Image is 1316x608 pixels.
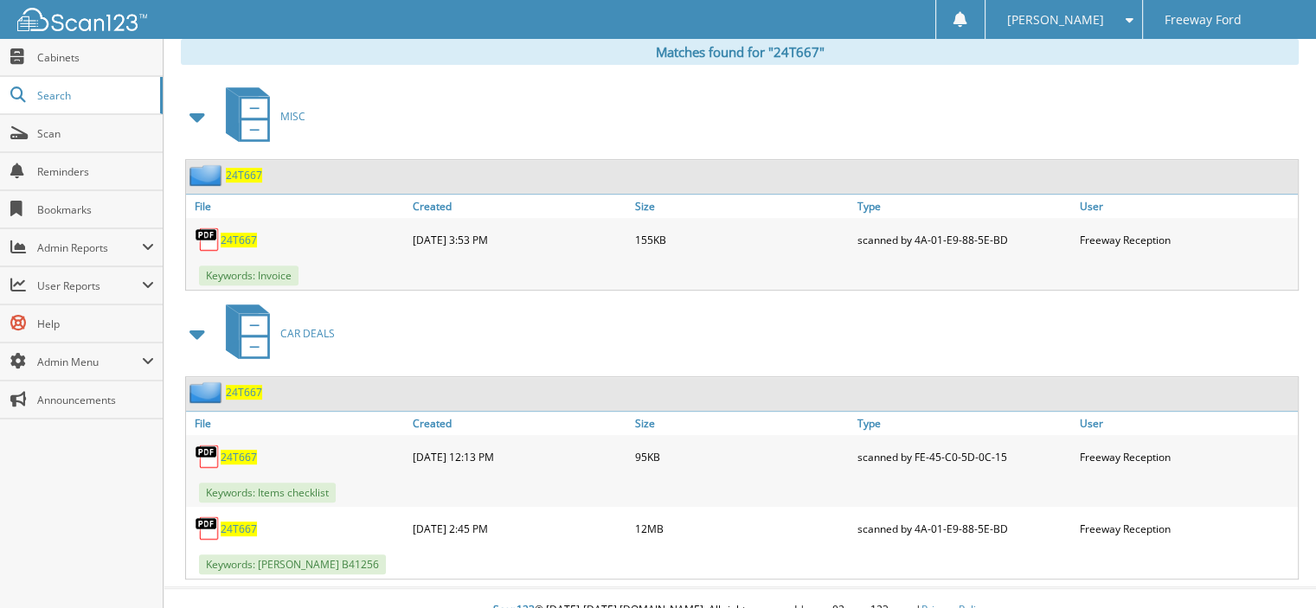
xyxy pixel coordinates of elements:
[1165,15,1242,25] span: Freeway Ford
[853,439,1075,474] div: scanned by FE-45-C0-5D-0C-15
[631,195,853,218] a: Size
[408,412,631,435] a: Created
[280,326,335,341] span: CAR DEALS
[631,439,853,474] div: 95KB
[37,88,151,103] span: Search
[1075,222,1298,257] div: Freeway Reception
[37,50,154,65] span: Cabinets
[221,233,257,247] a: 24T667
[1075,195,1298,218] a: User
[408,511,631,546] div: [DATE] 2:45 PM
[37,278,142,293] span: User Reports
[215,299,335,368] a: CAR DEALS
[1229,525,1316,608] iframe: Chat Widget
[186,195,408,218] a: File
[853,195,1075,218] a: Type
[37,164,154,179] span: Reminders
[37,355,142,369] span: Admin Menu
[37,126,154,141] span: Scan
[853,511,1075,546] div: scanned by 4A-01-E9-88-5E-BD
[17,8,147,31] img: scan123-logo-white.svg
[189,164,226,186] img: folder2.png
[195,515,221,541] img: PDF.png
[631,222,853,257] div: 155KB
[37,317,154,331] span: Help
[1075,511,1298,546] div: Freeway Reception
[221,522,257,536] a: 24T667
[226,385,262,400] a: 24T667
[221,450,257,464] a: 24T667
[199,266,299,285] span: Keywords: Invoice
[631,511,853,546] div: 12MB
[1007,15,1104,25] span: [PERSON_NAME]
[37,202,154,217] span: Bookmarks
[1075,412,1298,435] a: User
[189,381,226,403] img: folder2.png
[226,168,262,182] a: 24T667
[186,412,408,435] a: File
[199,554,386,574] span: Keywords: [PERSON_NAME] B41256
[853,222,1075,257] div: scanned by 4A-01-E9-88-5E-BD
[37,393,154,407] span: Announcements
[280,109,305,124] span: MISC
[215,82,305,150] a: MISC
[408,195,631,218] a: Created
[195,227,221,253] img: PDF.png
[1075,439,1298,474] div: Freeway Reception
[195,444,221,470] img: PDF.png
[408,439,631,474] div: [DATE] 12:13 PM
[853,412,1075,435] a: Type
[199,483,336,502] span: Keywords: Items checklist
[181,39,1299,65] div: Matches found for "24T667"
[631,412,853,435] a: Size
[408,222,631,257] div: [DATE] 3:53 PM
[37,240,142,255] span: Admin Reports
